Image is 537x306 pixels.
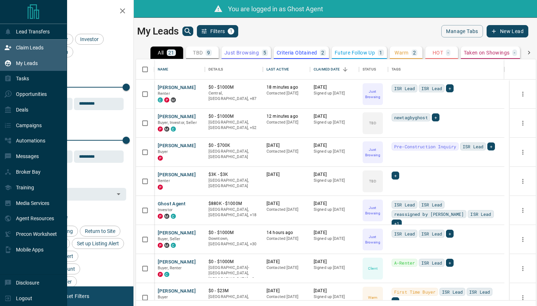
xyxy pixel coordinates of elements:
[421,230,442,237] span: ISR Lead
[208,265,259,282] p: Toronto, Richmond Hill, Toronto
[171,97,176,102] div: mrloft.ca
[470,210,491,218] span: ISR Lead
[158,201,185,208] button: Ghost Agent
[74,241,121,246] span: Set up Listing Alert
[421,85,442,92] span: ISR Lead
[314,142,355,149] p: [DATE]
[392,172,399,180] div: +
[164,272,169,277] div: condos.ca
[267,259,306,265] p: [DATE]
[392,297,399,305] div: +
[446,259,454,267] div: +
[158,172,196,178] button: [PERSON_NAME]
[171,126,176,132] div: condos.ca
[363,147,382,158] p: Just Browsing
[55,290,94,302] button: Reset Filters
[267,149,306,154] p: Contacted [DATE]
[164,214,169,219] div: mrloft.ca
[368,295,377,300] p: Warm
[168,50,174,55] p: 21
[314,178,355,184] p: Signed up [DATE]
[207,50,210,55] p: 9
[463,143,483,150] span: ISR Lead
[208,178,259,189] p: [GEOGRAPHIC_DATA], [GEOGRAPHIC_DATA]
[446,230,454,238] div: +
[158,237,181,241] span: Buyer, Seller
[314,259,355,265] p: [DATE]
[158,84,196,91] button: [PERSON_NAME]
[314,90,355,96] p: Signed up [DATE]
[267,207,306,213] p: Contacted [DATE]
[171,214,176,219] div: condos.ca
[314,120,355,125] p: Signed up [DATE]
[228,29,234,34] span: 1
[394,220,399,227] span: +1
[263,50,266,55] p: 5
[193,50,203,55] p: TBD
[267,288,306,294] p: [DATE]
[208,207,259,218] p: Midtown | Central, North York, West End, Toronto, Oakville, Kitchener, Burlington, Pickering, Mis...
[314,172,355,178] p: [DATE]
[158,142,196,149] button: [PERSON_NAME]
[359,59,388,80] div: Status
[158,97,163,102] div: condos.ca
[158,208,173,212] span: Investor
[208,288,259,294] p: $0 - $23M
[205,59,263,80] div: Details
[441,25,483,37] button: Manage Tabs
[197,25,239,37] button: Filters1
[314,207,355,213] p: Signed up [DATE]
[208,259,259,265] p: $0 - $1000M
[487,25,528,37] button: New Lead
[158,178,170,183] span: Renter
[158,230,196,237] button: [PERSON_NAME]
[267,236,306,242] p: Contacted [DATE]
[340,64,350,75] button: Sort
[394,230,415,237] span: ISR Lead
[314,59,340,80] div: Claimed Date
[363,59,376,80] div: Status
[224,50,259,55] p: Just Browsing
[517,176,528,187] button: more
[517,89,528,100] button: more
[394,143,456,150] span: Pre-Construction Inquiry
[80,226,120,237] div: Return to Site
[363,205,382,216] p: Just Browsing
[72,238,124,249] div: Set up Listing Alert
[314,294,355,300] p: Signed up [DATE]
[158,156,163,161] div: property.ca
[78,36,101,42] span: Investor
[164,126,169,132] div: mrloft.ca
[164,97,169,102] div: property.ca
[158,59,169,80] div: Name
[517,147,528,158] button: more
[267,294,306,300] p: Contacted [DATE]
[314,265,355,271] p: Signed up [DATE]
[267,265,306,271] p: Contacted [DATE]
[267,120,306,125] p: Contacted [DATE]
[75,34,104,45] div: Investor
[368,266,377,271] p: Client
[442,288,463,295] span: ISR Lead
[394,85,415,92] span: ISR Lead
[158,295,168,299] span: Buyer
[446,84,454,92] div: +
[158,185,163,190] div: property.ca
[363,234,382,245] p: Just Browsing
[433,50,443,55] p: HOT
[388,59,504,80] div: Tags
[394,114,428,121] span: newtagbyghost
[267,84,306,90] p: 18 minutes ago
[363,89,382,100] p: Just Browsing
[267,172,306,178] p: [DATE]
[314,288,355,294] p: [DATE]
[208,201,259,207] p: $880K - $1000M
[158,272,163,277] div: property.ca
[379,50,382,55] p: 1
[158,259,196,266] button: [PERSON_NAME]
[158,288,196,295] button: [PERSON_NAME]
[413,50,416,55] p: 2
[158,266,182,270] span: Buyer, Renter
[314,84,355,90] p: [DATE]
[432,113,439,121] div: +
